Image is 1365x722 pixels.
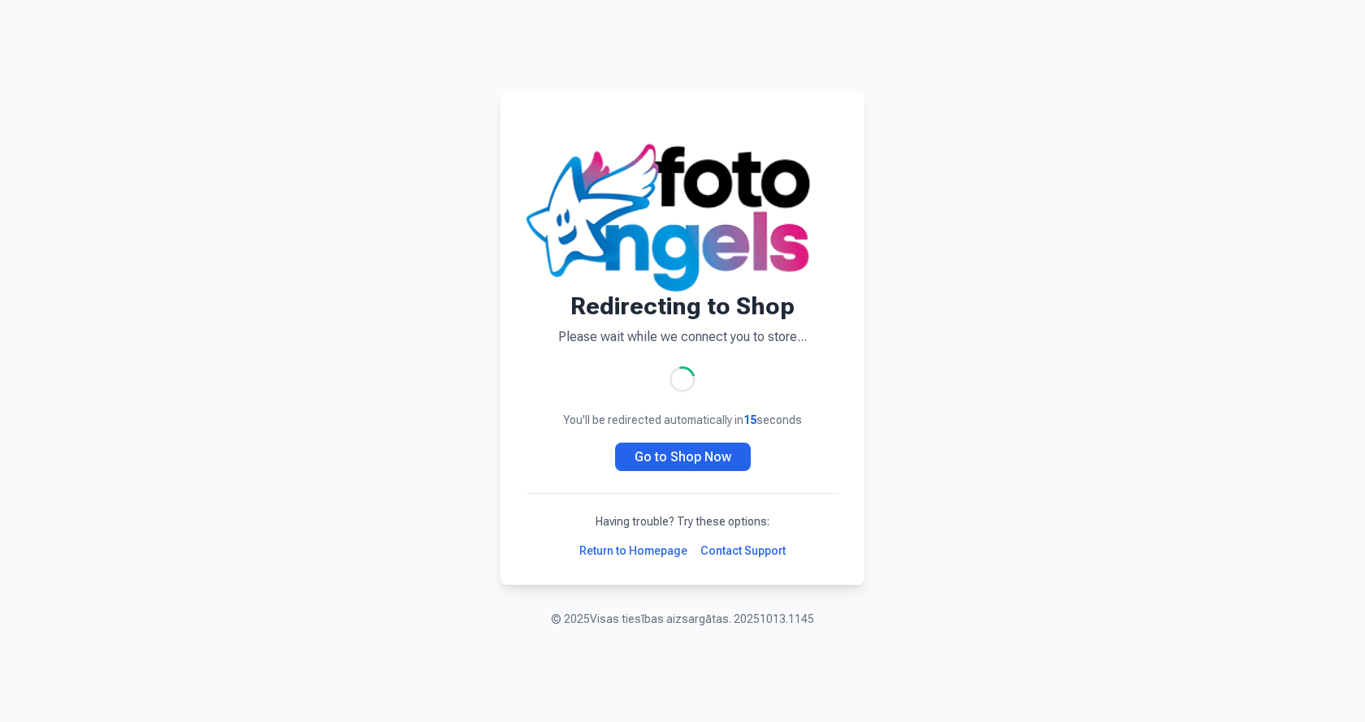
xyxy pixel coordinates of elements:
[579,543,687,559] a: Return to Homepage
[743,413,756,426] span: 15
[526,292,838,321] h1: Redirecting to Shop
[551,611,814,627] p: © 2025 Visas tiesības aizsargātas. 20251013.1145
[526,412,838,428] p: You'll be redirected automatically in seconds
[526,513,838,530] p: Having trouble? Try these options:
[700,543,786,559] a: Contact Support
[526,327,838,347] p: Please wait while we connect you to store...
[615,443,751,471] a: Go to Shop Now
